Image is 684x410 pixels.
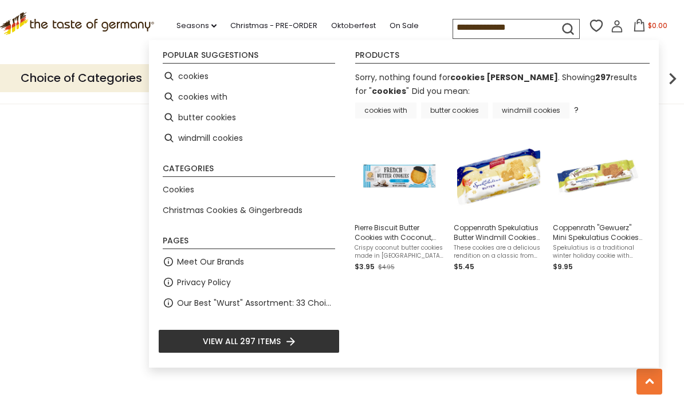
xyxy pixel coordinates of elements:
[454,135,544,273] a: Coppenrath Spekulatius Butter Windmill Cookies 7.1 ozThese cookies are a delicious rendition on a...
[163,204,302,217] a: Christmas Cookies & Gingerbreads
[355,262,375,271] span: $3.95
[450,72,558,83] b: cookies [PERSON_NAME]
[493,102,569,119] a: windmill cookies
[355,244,445,260] span: Crispy coconut butter cookies made in [GEOGRAPHIC_DATA] by [PERSON_NAME]
[454,262,474,271] span: $5.45
[553,223,643,242] span: Coppenrath "Gewuerz" Mini Spekulatius Cookies, vegan, 5.3 oz
[454,223,544,242] span: Coppenrath Spekulatius Butter Windmill Cookies 7.1 oz
[358,135,441,218] img: Pierre Butter Cookies with Coconut
[158,293,340,313] li: Our Best "Wurst" Assortment: 33 Choices For The Grillabend
[421,102,488,119] a: butter cookies
[548,130,647,278] li: Coppenrath "Gewuerz" Mini Spekulatius Cookies, vegan, 5.3 oz
[163,236,335,249] li: Pages
[158,86,340,107] li: cookies with
[355,102,416,119] a: cookies with
[177,255,244,269] a: Meet Our Brands
[553,262,573,271] span: $9.95
[553,135,643,273] a: Vegan Coppenrath Gewuerz Spekulatius CookiesCoppenrath "Gewuerz" Mini Spekulatius Cookies, vegan,...
[355,72,560,83] span: Sorry, nothing found for .
[203,335,281,348] span: View all 297 items
[661,67,684,90] img: next arrow
[163,51,335,64] li: Popular suggestions
[163,164,335,177] li: Categories
[331,19,376,32] a: Oktoberfest
[158,128,340,148] li: windmill cookies
[158,200,340,220] li: Christmas Cookies & Gingerbreads
[355,72,637,96] span: Showing results for " "
[454,244,544,260] span: These cookies are a delicious rendition on a classic from Coppenrath - crispy, Christamas-spiced,...
[177,276,231,289] a: Privacy Policy
[355,85,579,116] div: Did you mean: ?
[595,72,611,83] b: 297
[158,66,340,86] li: cookies
[355,51,650,64] li: Products
[177,297,335,310] a: Our Best "Wurst" Assortment: 33 Choices For The Grillabend
[176,19,217,32] a: Seasons
[378,263,395,271] span: $4.95
[390,19,419,32] a: On Sale
[158,272,340,293] li: Privacy Policy
[372,85,406,97] a: cookies
[449,130,548,278] li: Coppenrath Spekulatius Butter Windmill Cookies 7.1 oz
[163,183,194,196] a: Cookies
[158,251,340,272] li: Meet Our Brands
[230,19,317,32] a: Christmas - PRE-ORDER
[158,329,340,353] li: View all 297 items
[648,21,667,30] span: $0.00
[149,40,659,368] div: Instant Search Results
[158,107,340,128] li: butter cookies
[355,223,445,242] span: Pierre Biscuit Butter Cookies with Coconut, 5.29 oz
[553,244,643,260] span: Spekulatius is a traditional winter holiday cookie with over 1,000 years of history. Based on pop...
[626,19,674,36] button: $0.00
[355,135,445,273] a: Pierre Butter Cookies with CoconutPierre Biscuit Butter Cookies with Coconut, 5.29 ozCrispy cocon...
[158,179,340,200] li: Cookies
[556,135,639,218] img: Vegan Coppenrath Gewuerz Spekulatius Cookies
[350,130,449,278] li: Pierre Biscuit Butter Cookies with Coconut, 5.29 oz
